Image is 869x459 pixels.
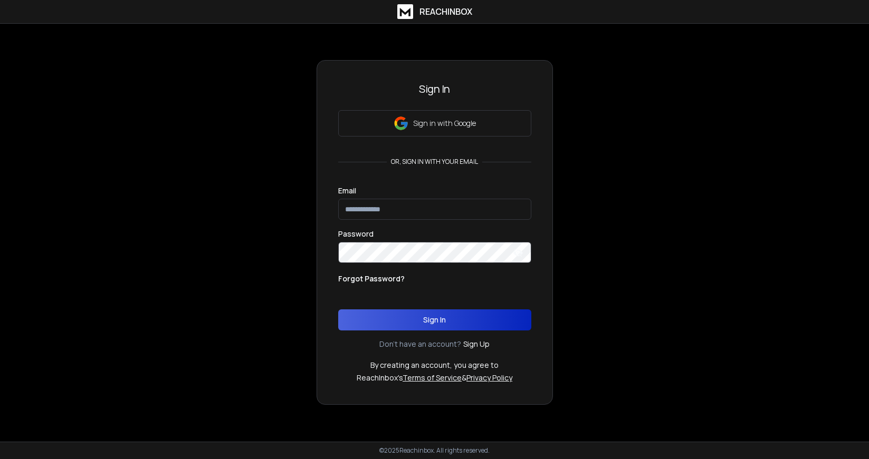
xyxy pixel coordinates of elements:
button: Sign In [338,309,531,330]
button: Sign in with Google [338,110,531,136]
a: ReachInbox [397,4,472,19]
p: © 2025 Reachinbox. All rights reserved. [379,446,490,455]
a: Terms of Service [403,373,462,383]
label: Email [338,187,356,194]
a: Sign Up [463,339,490,349]
p: Forgot Password? [338,274,405,284]
a: Privacy Policy [466,373,512,383]
p: ReachInbox's & [357,373,512,383]
p: By creating an account, you agree to [370,360,499,370]
p: or, sign in with your email [387,158,482,166]
h1: ReachInbox [419,5,472,18]
h3: Sign In [338,82,531,96]
p: Sign in with Google [413,118,476,129]
img: logo [397,4,413,19]
p: Don't have an account? [379,339,461,349]
label: Password [338,230,374,238]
